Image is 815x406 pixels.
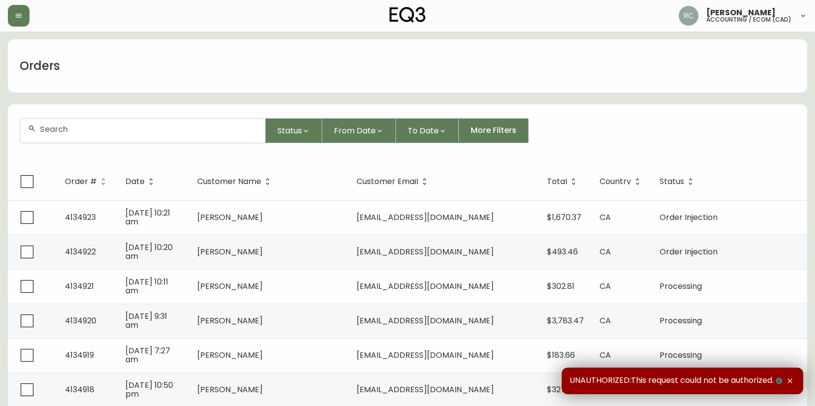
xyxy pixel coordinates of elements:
span: $327.09 [547,384,576,395]
h1: Orders [20,58,60,74]
span: [PERSON_NAME] [197,315,263,326]
span: Customer Name [197,179,261,185]
span: CA [600,212,611,223]
img: logo [390,7,426,23]
span: Date [125,179,145,185]
span: CA [600,315,611,326]
span: [DATE] 10:11 am [125,276,168,296]
span: Date [125,177,157,186]
span: [DATE] 10:21 am [125,207,170,227]
span: $183.66 [547,349,575,361]
span: [EMAIL_ADDRESS][DOMAIN_NAME] [357,315,494,326]
span: [DATE] 7:27 am [125,345,170,365]
span: [EMAIL_ADDRESS][DOMAIN_NAME] [357,246,494,257]
span: [EMAIL_ADDRESS][DOMAIN_NAME] [357,384,494,395]
button: From Date [322,118,396,143]
input: Search [40,125,257,134]
span: 4134920 [65,315,96,326]
span: Total [547,179,567,185]
span: Processing [660,281,702,292]
button: Status [266,118,322,143]
span: Customer Email [357,179,418,185]
span: Country [600,179,631,185]
span: $302.81 [547,281,574,292]
span: [EMAIL_ADDRESS][DOMAIN_NAME] [357,281,494,292]
span: 4134921 [65,281,94,292]
span: [DATE] 10:20 am [125,242,173,262]
span: [PERSON_NAME] [197,281,263,292]
span: Country [600,177,644,186]
span: [EMAIL_ADDRESS][DOMAIN_NAME] [357,212,494,223]
button: More Filters [459,118,529,143]
span: 4134919 [65,349,94,361]
span: [PERSON_NAME] [197,212,263,223]
span: Order # [65,177,110,186]
span: To Date [408,125,439,137]
span: Processing [660,315,702,326]
span: Customer Name [197,177,274,186]
span: CA [600,246,611,257]
span: [EMAIL_ADDRESS][DOMAIN_NAME] [357,349,494,361]
span: UNAUTHORIZED:This request could not be authorized. [570,375,785,386]
span: Order # [65,179,97,185]
span: Total [547,177,580,186]
span: $3,783.47 [547,315,584,326]
h5: accounting / ecom (cad) [706,17,791,23]
span: CA [600,281,611,292]
span: [DATE] 9:31 am [125,311,167,331]
span: 4134918 [65,384,94,395]
span: [PERSON_NAME] [197,349,263,361]
span: From Date [334,125,376,137]
span: Order Injection [660,212,718,223]
span: $493.46 [547,246,578,257]
span: Processing [660,349,702,361]
img: f4ba4e02bd060be8f1386e3ca455bd0e [679,6,698,26]
button: To Date [396,118,459,143]
span: [PERSON_NAME] [197,384,263,395]
span: Status [660,177,697,186]
span: Order Injection [660,246,718,257]
span: More Filters [471,125,516,136]
span: Status [277,125,302,137]
span: Customer Email [357,177,431,186]
span: [PERSON_NAME] [197,246,263,257]
span: 4134923 [65,212,96,223]
span: 4134922 [65,246,96,257]
span: $1,670.37 [547,212,581,223]
span: Status [660,179,684,185]
span: [PERSON_NAME] [706,9,776,17]
span: [DATE] 10:50 pm [125,379,173,400]
span: CA [600,349,611,361]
